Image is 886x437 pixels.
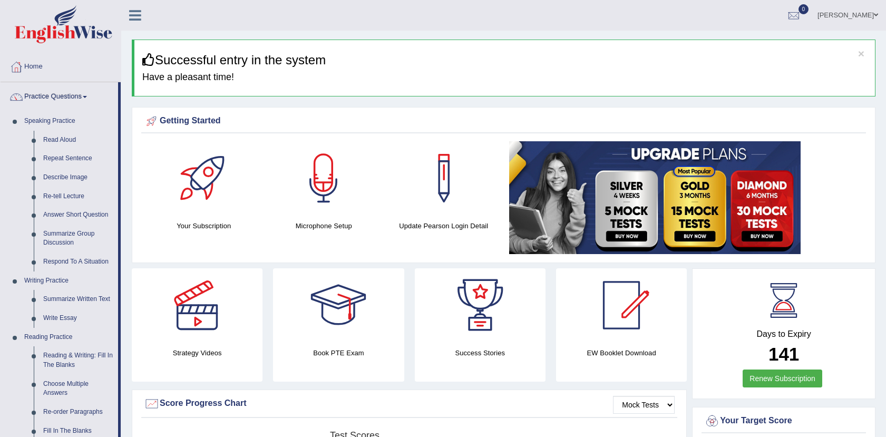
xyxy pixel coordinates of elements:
a: Home [1,52,121,79]
div: Score Progress Chart [144,396,675,412]
a: Respond To A Situation [38,253,118,271]
a: Describe Image [38,168,118,187]
a: Speaking Practice [20,112,118,131]
a: Practice Questions [1,82,118,109]
a: Writing Practice [20,271,118,290]
h4: Success Stories [415,347,546,358]
a: Summarize Written Text [38,290,118,309]
h4: Update Pearson Login Detail [389,220,499,231]
a: Read Aloud [38,131,118,150]
h4: Have a pleasant time! [142,72,867,83]
a: Re-tell Lecture [38,187,118,206]
a: Summarize Group Discussion [38,225,118,253]
h4: Days to Expiry [704,329,863,339]
a: Write Essay [38,309,118,328]
b: 141 [768,344,799,364]
h4: Microphone Setup [269,220,379,231]
button: × [858,48,864,59]
a: Renew Subscription [743,370,822,387]
h4: EW Booklet Download [556,347,687,358]
h4: Strategy Videos [132,347,262,358]
a: Re-order Paragraphs [38,403,118,422]
div: Your Target Score [704,413,863,429]
h3: Successful entry in the system [142,53,867,67]
a: Choose Multiple Answers [38,375,118,403]
img: small5.jpg [509,141,801,254]
div: Getting Started [144,113,863,129]
a: Reading & Writing: Fill In The Blanks [38,346,118,374]
a: Answer Short Question [38,206,118,225]
span: 0 [799,4,809,14]
a: Reading Practice [20,328,118,347]
h4: Book PTE Exam [273,347,404,358]
h4: Your Subscription [149,220,259,231]
a: Repeat Sentence [38,149,118,168]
